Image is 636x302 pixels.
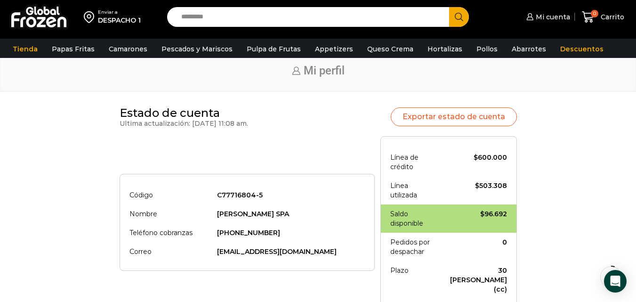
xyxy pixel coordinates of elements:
[129,223,213,242] th: Teléfono cobranzas
[390,204,439,233] th: Saldo disponible
[129,204,213,223] th: Nombre
[98,9,141,16] div: Enviar a
[533,12,570,22] span: Mi cuenta
[390,233,439,261] th: Pedidos por despachar
[47,40,99,58] a: Papas Fritas
[304,64,345,77] span: Mi perfil
[555,40,608,58] a: Descuentos
[84,9,98,25] img: address-field-icon.svg
[120,120,248,127] p: Ultima actualización: [DATE] 11:08 am.
[8,40,42,58] a: Tienda
[439,261,507,299] td: 30 [PERSON_NAME] (cc)
[439,233,507,261] td: 0
[212,184,365,204] td: C77716804-5
[212,204,365,223] td: [PERSON_NAME] SPA
[480,210,484,218] span: $
[474,153,478,162] span: $
[104,40,152,58] a: Camarones
[480,210,507,218] bdi: 96.692
[391,107,517,126] a: Exportar estado de cuenta
[212,242,365,261] td: [EMAIL_ADDRESS][DOMAIN_NAME]
[390,146,439,176] th: Línea de crédito
[449,7,469,27] button: Search button
[362,40,418,58] a: Queso Crema
[212,223,365,242] td: [PHONE_NUMBER]
[157,40,237,58] a: Pescados y Mariscos
[475,181,479,190] span: $
[604,270,627,293] div: Open Intercom Messenger
[580,6,627,28] a: 0 Carrito
[598,12,624,22] span: Carrito
[591,10,598,17] span: 0
[129,184,213,204] th: Código
[242,40,306,58] a: Pulpa de Frutas
[474,153,507,162] bdi: 600.000
[390,176,439,204] th: Línea utilizada
[524,8,570,26] a: Mi cuenta
[507,40,551,58] a: Abarrotes
[120,106,248,120] h2: Estado de cuenta
[423,40,467,58] a: Hortalizas
[310,40,358,58] a: Appetizers
[129,242,213,261] th: Correo
[390,261,439,299] th: Plazo
[475,181,507,190] bdi: 503.308
[472,40,502,58] a: Pollos
[98,16,141,25] div: DESPACHO 1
